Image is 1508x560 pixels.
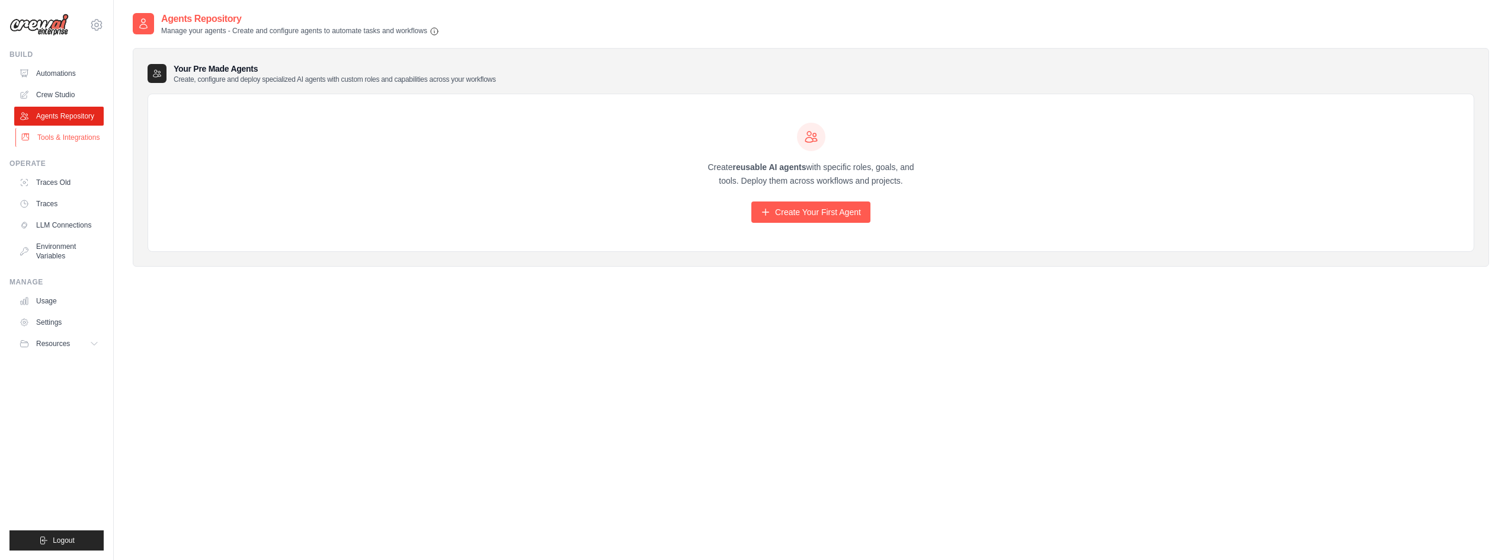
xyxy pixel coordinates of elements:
[36,339,70,348] span: Resources
[53,536,75,545] span: Logout
[14,292,104,311] a: Usage
[9,530,104,551] button: Logout
[15,128,105,147] a: Tools & Integrations
[14,313,104,332] a: Settings
[14,237,104,265] a: Environment Variables
[751,201,870,223] a: Create Your First Agent
[14,194,104,213] a: Traces
[174,63,496,84] h3: Your Pre Made Agents
[14,64,104,83] a: Automations
[14,85,104,104] a: Crew Studio
[14,107,104,126] a: Agents Repository
[9,50,104,59] div: Build
[14,216,104,235] a: LLM Connections
[174,75,496,84] p: Create, configure and deploy specialized AI agents with custom roles and capabilities across your...
[161,12,439,26] h2: Agents Repository
[14,334,104,353] button: Resources
[732,162,806,172] strong: reusable AI agents
[9,14,69,36] img: Logo
[14,173,104,192] a: Traces Old
[697,161,925,188] p: Create with specific roles, goals, and tools. Deploy them across workflows and projects.
[9,277,104,287] div: Manage
[9,159,104,168] div: Operate
[161,26,439,36] p: Manage your agents - Create and configure agents to automate tasks and workflows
